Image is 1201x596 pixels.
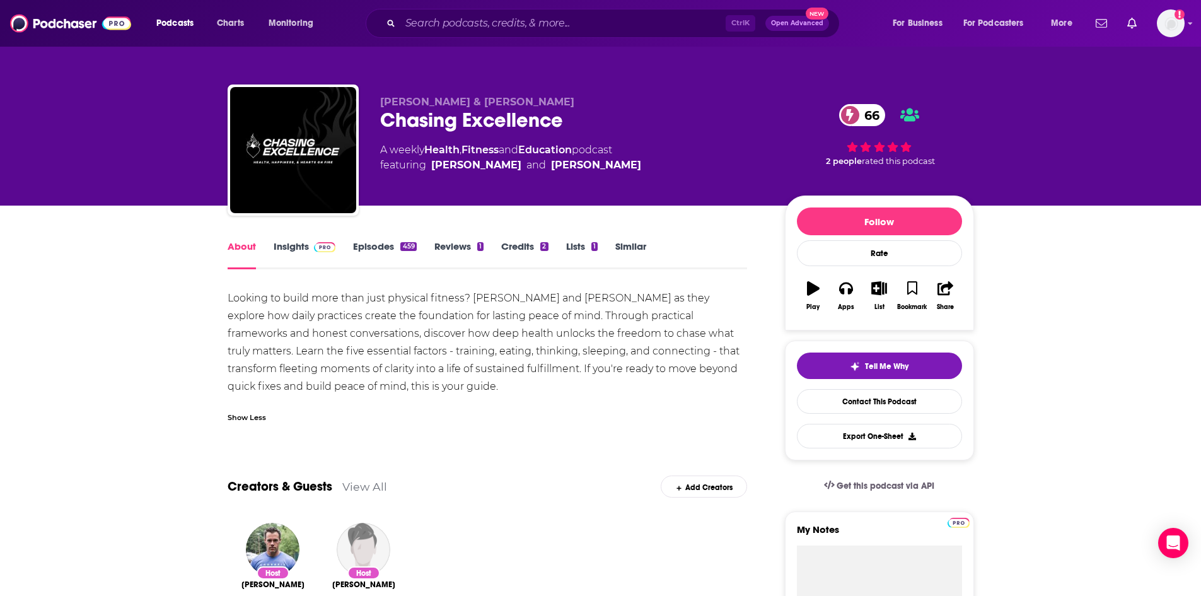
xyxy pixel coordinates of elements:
span: Logged in as megcassidy [1157,9,1185,37]
span: rated this podcast [862,156,935,166]
div: Play [806,303,820,311]
div: Share [937,303,954,311]
span: and [499,144,518,156]
a: Credits2 [501,240,548,269]
a: Ben Bergeron [241,580,305,590]
input: Search podcasts, credits, & more... [400,13,726,33]
button: Follow [797,207,962,235]
a: Pro website [948,516,970,528]
a: Patrick Cummings [332,580,395,590]
button: open menu [955,13,1042,33]
img: User Profile [1157,9,1185,37]
a: Education [518,144,572,156]
div: Host [347,566,380,580]
label: My Notes [797,523,962,546]
a: Health [424,144,460,156]
div: 459 [400,242,416,251]
span: 66 [852,104,886,126]
div: Apps [838,303,854,311]
a: Episodes459 [353,240,416,269]
a: Creators & Guests [228,479,332,494]
span: , [460,144,461,156]
img: Podchaser Pro [948,518,970,528]
button: List [862,273,895,318]
a: Lists1 [566,240,598,269]
span: More [1051,15,1072,32]
span: Open Advanced [771,20,823,26]
img: Patrick Cummings [337,523,390,576]
button: Play [797,273,830,318]
div: 66 2 peoplerated this podcast [785,96,974,174]
button: tell me why sparkleTell Me Why [797,353,962,379]
div: Bookmark [897,303,927,311]
span: featuring [380,158,641,173]
a: About [228,240,256,269]
img: Podchaser Pro [314,242,336,252]
img: tell me why sparkle [850,361,860,371]
a: Show notifications dropdown [1122,13,1142,34]
a: Contact This Podcast [797,389,962,414]
a: Similar [615,240,646,269]
span: [PERSON_NAME] [241,580,305,590]
a: InsightsPodchaser Pro [274,240,336,269]
button: open menu [148,13,210,33]
a: Show notifications dropdown [1091,13,1112,34]
div: Add Creators [661,476,747,498]
div: Host [257,566,289,580]
button: open menu [260,13,330,33]
span: For Podcasters [963,15,1024,32]
button: open menu [1042,13,1088,33]
div: Looking to build more than just physical fitness? [PERSON_NAME] and [PERSON_NAME] as they explore... [228,289,748,395]
img: Ben Bergeron [246,523,299,576]
span: [PERSON_NAME] [332,580,395,590]
span: 2 people [826,156,862,166]
span: Get this podcast via API [837,481,934,491]
a: Ben Bergeron [431,158,521,173]
a: Fitness [461,144,499,156]
a: View All [342,480,387,493]
div: Open Intercom Messenger [1158,528,1188,558]
button: Show profile menu [1157,9,1185,37]
span: New [806,8,828,20]
a: Get this podcast via API [814,470,945,501]
a: Reviews1 [434,240,484,269]
div: 1 [591,242,598,251]
button: Export One-Sheet [797,424,962,448]
span: For Business [893,15,943,32]
img: Chasing Excellence [230,87,356,213]
span: Charts [217,15,244,32]
a: 66 [839,104,886,126]
img: Podchaser - Follow, Share and Rate Podcasts [10,11,131,35]
button: open menu [884,13,958,33]
span: Ctrl K [726,15,755,32]
span: and [526,158,546,173]
span: Tell Me Why [865,361,908,371]
div: Search podcasts, credits, & more... [378,9,852,38]
button: Share [929,273,961,318]
div: 1 [477,242,484,251]
span: Podcasts [156,15,194,32]
span: [PERSON_NAME] & [PERSON_NAME] [380,96,574,108]
svg: Add a profile image [1175,9,1185,20]
button: Apps [830,273,862,318]
div: A weekly podcast [380,143,641,173]
a: Patrick Cummings [551,158,641,173]
div: List [874,303,885,311]
div: Rate [797,240,962,266]
div: 2 [540,242,548,251]
button: Open AdvancedNew [765,16,829,31]
span: Monitoring [269,15,313,32]
a: Charts [209,13,252,33]
button: Bookmark [896,273,929,318]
